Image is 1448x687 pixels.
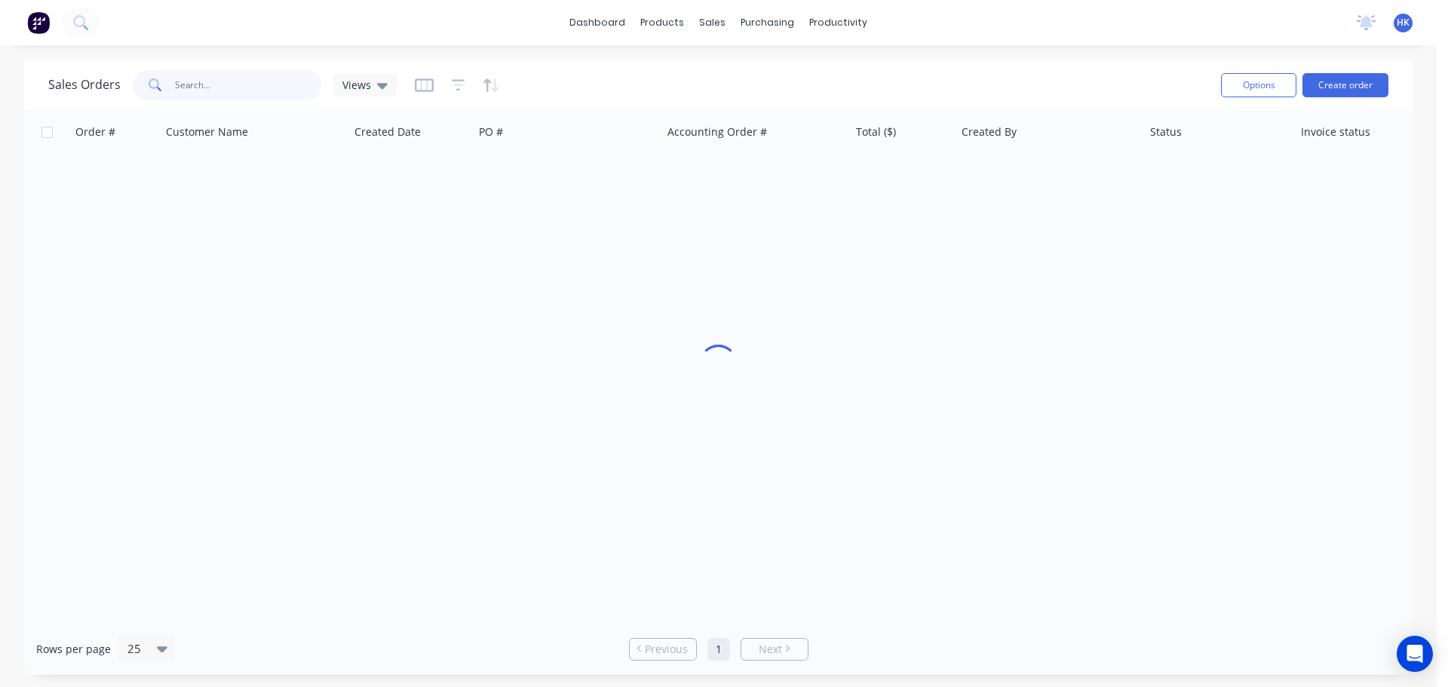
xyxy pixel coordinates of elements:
[166,124,248,140] div: Customer Name
[645,642,688,657] span: Previous
[856,124,896,140] div: Total ($)
[623,638,814,661] ul: Pagination
[1302,73,1388,97] button: Create order
[692,11,733,34] div: sales
[633,11,692,34] div: products
[802,11,875,34] div: productivity
[36,642,111,657] span: Rows per page
[1301,124,1370,140] div: Invoice status
[759,642,782,657] span: Next
[175,70,322,100] input: Search...
[354,124,421,140] div: Created Date
[1221,73,1296,97] button: Options
[733,11,802,34] div: purchasing
[479,124,503,140] div: PO #
[48,78,121,92] h1: Sales Orders
[27,11,50,34] img: Factory
[707,638,730,661] a: Page 1 is your current page
[562,11,633,34] a: dashboard
[1150,124,1182,140] div: Status
[1397,16,1410,29] span: HK
[962,124,1017,140] div: Created By
[667,124,767,140] div: Accounting Order #
[342,77,371,93] span: Views
[630,642,696,657] a: Previous page
[1397,636,1433,672] div: Open Intercom Messenger
[75,124,115,140] div: Order #
[741,642,808,657] a: Next page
